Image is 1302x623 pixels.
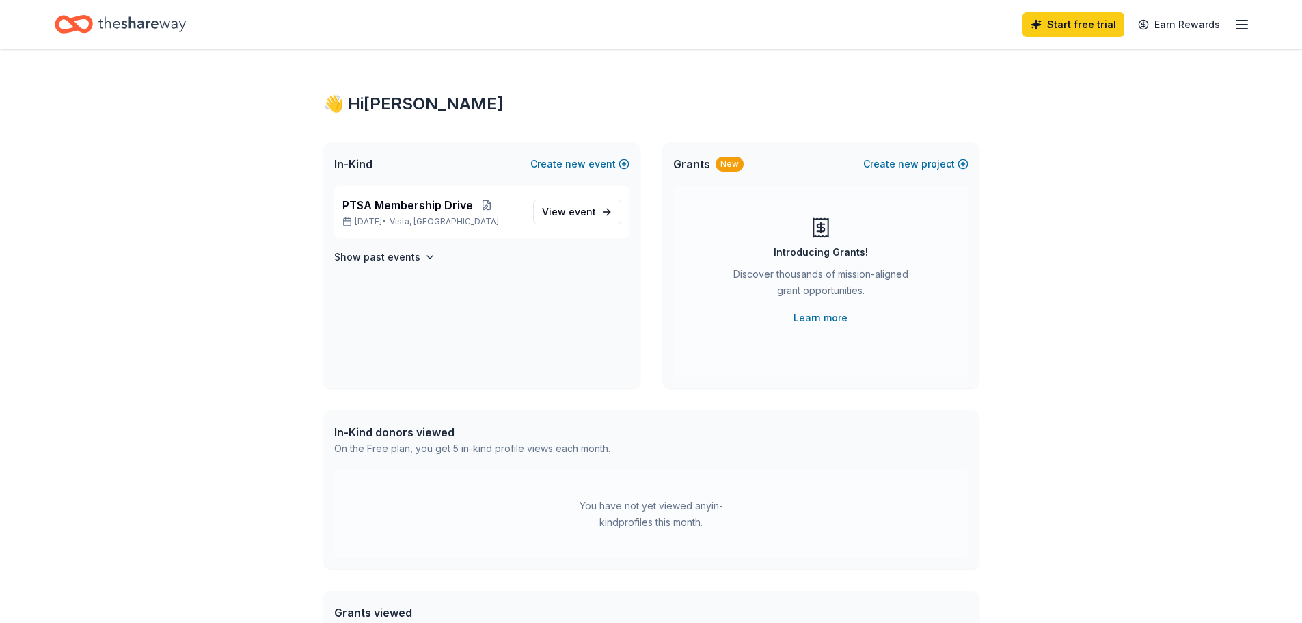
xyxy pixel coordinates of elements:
a: Earn Rewards [1130,12,1228,37]
span: In-Kind [334,156,372,172]
a: Start free trial [1022,12,1124,37]
a: View event [533,200,621,224]
span: new [565,156,586,172]
a: Learn more [794,310,847,326]
span: event [569,206,596,217]
span: View [542,204,596,220]
span: Grants [673,156,710,172]
div: New [716,157,744,172]
a: Home [55,8,186,40]
div: You have not yet viewed any in-kind profiles this month. [566,498,737,531]
div: 👋 Hi [PERSON_NAME] [323,93,979,115]
div: On the Free plan, you get 5 in-kind profile views each month. [334,440,610,457]
div: Grants viewed [334,605,603,621]
button: Createnewproject [863,156,968,172]
h4: Show past events [334,249,420,265]
div: Discover thousands of mission-aligned grant opportunities. [728,266,914,304]
div: In-Kind donors viewed [334,424,610,440]
span: Vista, [GEOGRAPHIC_DATA] [390,216,499,227]
p: [DATE] • [342,216,522,227]
span: PTSA Membership Drive [342,197,473,213]
button: Show past events [334,249,435,265]
span: new [898,156,919,172]
button: Createnewevent [530,156,629,172]
div: Introducing Grants! [774,244,868,261]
